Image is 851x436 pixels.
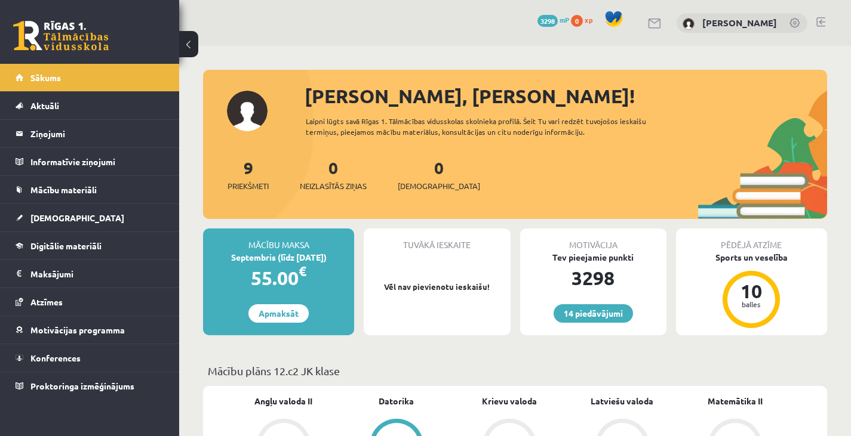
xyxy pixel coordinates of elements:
[585,15,592,24] span: xp
[16,92,164,119] a: Aktuāli
[537,15,569,24] a: 3298 mP
[203,228,354,251] div: Mācību maksa
[520,228,666,251] div: Motivācija
[702,17,777,29] a: [PERSON_NAME]
[733,301,769,308] div: balles
[16,204,164,231] a: [DEMOGRAPHIC_DATA]
[571,15,583,27] span: 0
[203,264,354,292] div: 55.00
[554,304,633,323] a: 14 piedāvājumi
[30,324,125,335] span: Motivācijas programma
[228,157,269,192] a: 9Priekšmeti
[30,352,81,363] span: Konferences
[398,180,480,192] span: [DEMOGRAPHIC_DATA]
[520,251,666,264] div: Tev pieejamie punkti
[306,116,680,137] div: Laipni lūgts savā Rīgas 1. Tālmācības vidusskolas skolnieka profilā. Šeit Tu vari redzēt tuvojošo...
[305,82,827,110] div: [PERSON_NAME], [PERSON_NAME]!
[203,251,354,264] div: Septembris (līdz [DATE])
[364,228,510,251] div: Tuvākā ieskaite
[248,304,309,323] a: Apmaksāt
[676,251,827,330] a: Sports un veselība 10 balles
[16,148,164,175] a: Informatīvie ziņojumi
[30,260,164,287] legend: Maksājumi
[16,260,164,287] a: Maksājumi
[591,395,653,407] a: Latviešu valoda
[254,395,312,407] a: Angļu valoda II
[571,15,598,24] a: 0 xp
[398,157,480,192] a: 0[DEMOGRAPHIC_DATA]
[537,15,558,27] span: 3298
[30,240,102,251] span: Digitālie materiāli
[30,212,124,223] span: [DEMOGRAPHIC_DATA]
[16,64,164,91] a: Sākums
[30,148,164,175] legend: Informatīvie ziņojumi
[30,296,63,307] span: Atzīmes
[676,251,827,264] div: Sports un veselība
[16,120,164,147] a: Ziņojumi
[370,281,504,293] p: Vēl nav pievienotu ieskaišu!
[520,264,666,292] div: 3298
[30,184,97,195] span: Mācību materiāli
[30,120,164,147] legend: Ziņojumi
[482,395,537,407] a: Krievu valoda
[379,395,414,407] a: Datorika
[13,21,109,51] a: Rīgas 1. Tālmācības vidusskola
[299,262,306,280] span: €
[560,15,569,24] span: mP
[676,228,827,251] div: Pēdējā atzīme
[228,180,269,192] span: Priekšmeti
[16,344,164,372] a: Konferences
[30,381,134,391] span: Proktoringa izmēģinājums
[683,18,695,30] img: Nikoletta Nikolajenko
[16,288,164,316] a: Atzīmes
[30,72,61,83] span: Sākums
[16,372,164,400] a: Proktoringa izmēģinājums
[16,316,164,344] a: Motivācijas programma
[708,395,763,407] a: Matemātika II
[30,100,59,111] span: Aktuāli
[16,232,164,259] a: Digitālie materiāli
[208,363,822,379] p: Mācību plāns 12.c2 JK klase
[733,282,769,301] div: 10
[16,176,164,203] a: Mācību materiāli
[300,180,367,192] span: Neizlasītās ziņas
[300,157,367,192] a: 0Neizlasītās ziņas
